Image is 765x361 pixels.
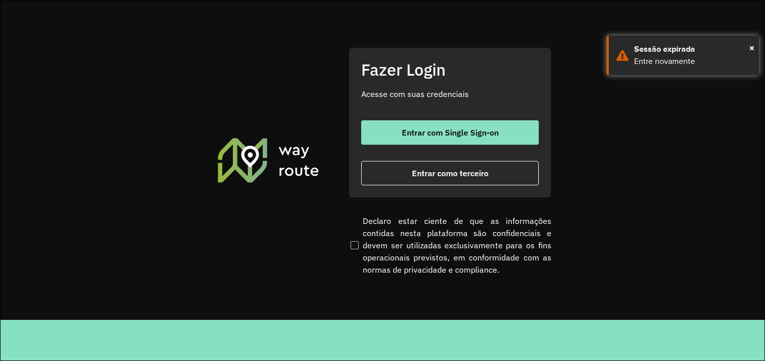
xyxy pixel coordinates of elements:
[349,215,551,276] label: Declaro estar ciente de que as informações contidas nesta plataforma são confidenciais e devem se...
[749,40,754,55] button: Close
[361,120,539,145] button: button
[216,137,321,183] img: Roteirizador AmbevTech
[361,88,539,100] p: Acesse com suas credenciais
[361,161,539,185] button: button
[634,55,751,68] div: Entre novamente
[412,169,489,177] span: Entrar como terceiro
[402,128,499,137] span: Entrar com Single Sign-on
[634,43,751,55] div: Sessão expirada
[749,40,754,55] span: ×
[361,60,539,79] h2: Fazer Login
